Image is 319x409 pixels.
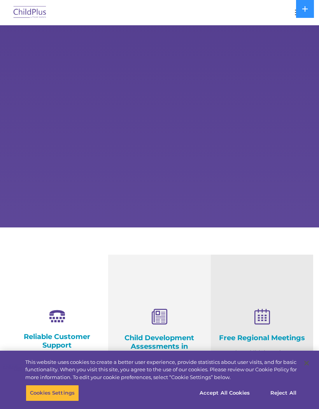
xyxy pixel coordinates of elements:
p: Not using ChildPlus? These are a great opportunity to network and learn from ChildPlus users. Fin... [217,348,307,397]
h4: Reliable Customer Support [12,332,102,350]
button: Close [298,355,315,372]
button: Accept All Cookies [195,385,254,401]
h4: Child Development Assessments in ChildPlus [114,334,205,359]
button: Reject All [259,385,308,401]
h4: Free Regional Meetings [217,334,307,342]
div: This website uses cookies to create a better user experience, provide statistics about user visit... [25,358,297,381]
button: Cookies Settings [26,385,79,401]
img: ChildPlus by Procare Solutions [12,3,48,22]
